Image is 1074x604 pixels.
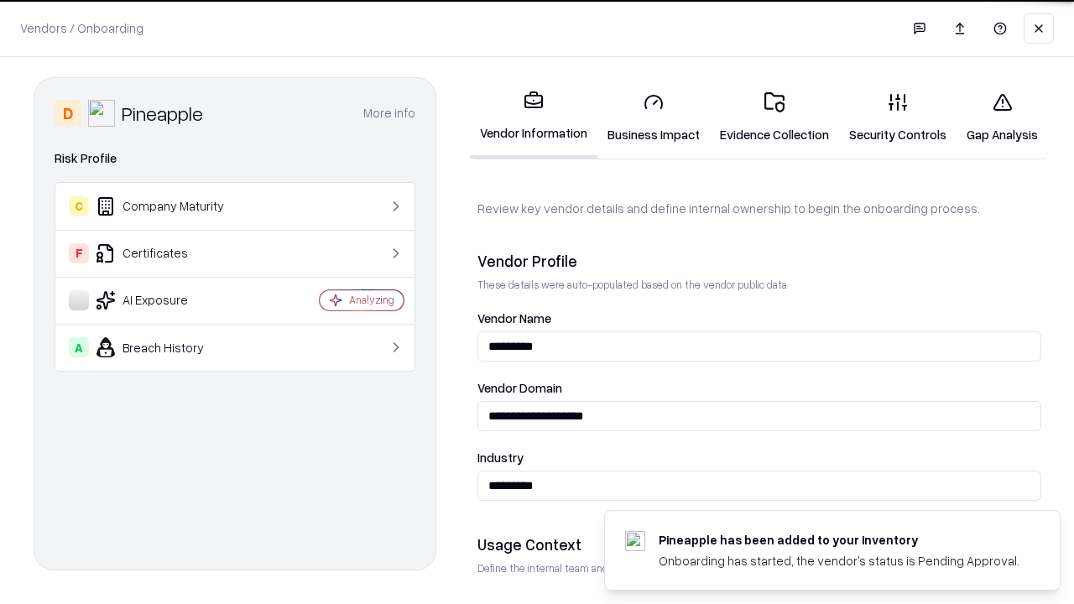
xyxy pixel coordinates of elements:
[710,79,839,157] a: Evidence Collection
[477,200,1041,217] p: Review key vendor details and define internal ownership to begin the onboarding process.
[477,278,1041,292] p: These details were auto-populated based on the vendor public data
[597,79,710,157] a: Business Impact
[625,531,645,551] img: pineappleenergy.com
[659,531,1019,549] div: Pineapple has been added to your inventory
[363,98,415,128] button: More info
[659,552,1019,570] div: Onboarding has started, the vendor's status is Pending Approval.
[122,100,203,127] div: Pineapple
[69,290,269,310] div: AI Exposure
[69,243,89,263] div: F
[477,561,1041,575] p: Define the internal team and reason for using this vendor. This helps assess business relevance a...
[55,100,81,127] div: D
[477,534,1041,555] div: Usage Context
[69,337,269,357] div: Breach History
[349,293,394,307] div: Analyzing
[69,243,269,263] div: Certificates
[477,312,1041,325] label: Vendor Name
[88,100,115,127] img: Pineapple
[69,196,269,216] div: Company Maturity
[69,337,89,357] div: A
[477,451,1041,464] label: Industry
[20,19,143,37] p: Vendors / Onboarding
[477,251,1041,271] div: Vendor Profile
[839,79,957,157] a: Security Controls
[957,79,1048,157] a: Gap Analysis
[477,382,1041,394] label: Vendor Domain
[69,196,89,216] div: C
[55,148,415,169] div: Risk Profile
[470,77,597,159] a: Vendor Information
